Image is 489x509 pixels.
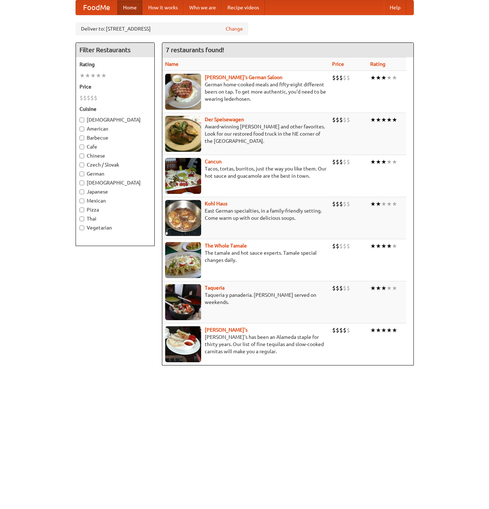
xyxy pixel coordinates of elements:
[347,200,350,208] li: $
[370,61,385,67] a: Rating
[392,326,397,334] li: ★
[165,326,201,362] img: pedros.jpg
[376,326,381,334] li: ★
[80,217,84,221] input: Thai
[343,200,347,208] li: $
[80,72,85,79] li: ★
[336,242,339,250] li: $
[332,242,336,250] li: $
[332,200,336,208] li: $
[85,72,90,79] li: ★
[381,284,386,292] li: ★
[332,158,336,166] li: $
[205,243,247,249] b: The Whole Tamale
[80,224,151,231] label: Vegetarian
[339,200,343,208] li: $
[336,326,339,334] li: $
[80,179,151,186] label: [DEMOGRAPHIC_DATA]
[381,158,386,166] li: ★
[376,74,381,82] li: ★
[343,326,347,334] li: $
[205,159,222,164] a: Cancun
[165,242,201,278] img: wholetamale.jpg
[165,333,326,355] p: [PERSON_NAME]'s has been an Alameda staple for thirty years. Our list of fine tequilas and slow-c...
[336,200,339,208] li: $
[80,163,84,167] input: Czech / Slovak
[80,181,84,185] input: [DEMOGRAPHIC_DATA]
[205,201,227,206] a: Kohl Haus
[165,61,178,67] a: Name
[386,242,392,250] li: ★
[392,200,397,208] li: ★
[376,158,381,166] li: ★
[80,127,84,131] input: American
[117,0,142,15] a: Home
[381,200,386,208] li: ★
[332,326,336,334] li: $
[343,74,347,82] li: $
[166,46,224,53] ng-pluralize: 7 restaurants found!
[381,242,386,250] li: ★
[76,43,154,57] h4: Filter Restaurants
[384,0,406,15] a: Help
[80,143,151,150] label: Cafe
[370,242,376,250] li: ★
[332,61,344,67] a: Price
[347,242,350,250] li: $
[370,74,376,82] li: ★
[392,158,397,166] li: ★
[370,158,376,166] li: ★
[80,125,151,132] label: American
[381,116,386,124] li: ★
[80,206,151,213] label: Pizza
[165,249,326,264] p: The tamale and hot sauce experts. Tamale special changes daily.
[165,158,201,194] img: cancun.jpg
[80,190,84,194] input: Japanese
[392,116,397,124] li: ★
[101,72,107,79] li: ★
[80,134,151,141] label: Barbecue
[370,116,376,124] li: ★
[165,116,201,152] img: speisewagen.jpg
[339,242,343,250] li: $
[376,284,381,292] li: ★
[347,116,350,124] li: $
[376,116,381,124] li: ★
[336,74,339,82] li: $
[381,74,386,82] li: ★
[90,94,94,102] li: $
[339,158,343,166] li: $
[386,158,392,166] li: ★
[376,242,381,250] li: ★
[165,207,326,222] p: East German specialties, in a family-friendly setting. Come warm up with our delicious soups.
[339,116,343,124] li: $
[381,326,386,334] li: ★
[80,152,151,159] label: Chinese
[90,72,96,79] li: ★
[83,94,87,102] li: $
[80,161,151,168] label: Czech / Slovak
[343,242,347,250] li: $
[80,116,151,123] label: [DEMOGRAPHIC_DATA]
[392,74,397,82] li: ★
[347,74,350,82] li: $
[205,285,225,291] b: Taqueria
[205,117,244,122] a: Der Speisewagen
[370,200,376,208] li: ★
[205,327,248,333] b: [PERSON_NAME]'s
[165,284,201,320] img: taqueria.jpg
[165,81,326,103] p: German home-cooked meals and fifty-eight different beers on tap. To get more authentic, you'd nee...
[80,154,84,158] input: Chinese
[80,61,151,68] h5: Rating
[80,136,84,140] input: Barbecue
[80,226,84,230] input: Vegetarian
[376,200,381,208] li: ★
[80,172,84,176] input: German
[142,0,184,15] a: How it works
[392,284,397,292] li: ★
[343,158,347,166] li: $
[347,326,350,334] li: $
[80,197,151,204] label: Mexican
[165,291,326,306] p: Taqueria y panaderia. [PERSON_NAME] served on weekends.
